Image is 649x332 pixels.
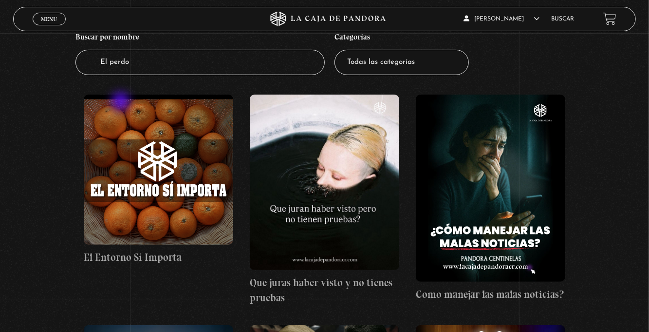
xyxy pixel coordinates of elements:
[603,12,616,25] a: View your shopping cart
[84,250,233,265] h4: El Entorno Sí Importa
[41,16,57,22] span: Menu
[250,95,399,305] a: Que juras haber visto y no tienes pruebas
[464,16,539,22] span: [PERSON_NAME]
[334,27,469,50] h4: Categorías
[416,95,565,302] a: Como manejar las malas noticias?
[75,27,325,50] h4: Buscar por nombre
[416,287,565,302] h4: Como manejar las malas noticias?
[250,275,399,306] h4: Que juras haber visto y no tienes pruebas
[551,16,574,22] a: Buscar
[37,24,60,31] span: Cerrar
[84,95,233,265] a: El Entorno Sí Importa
